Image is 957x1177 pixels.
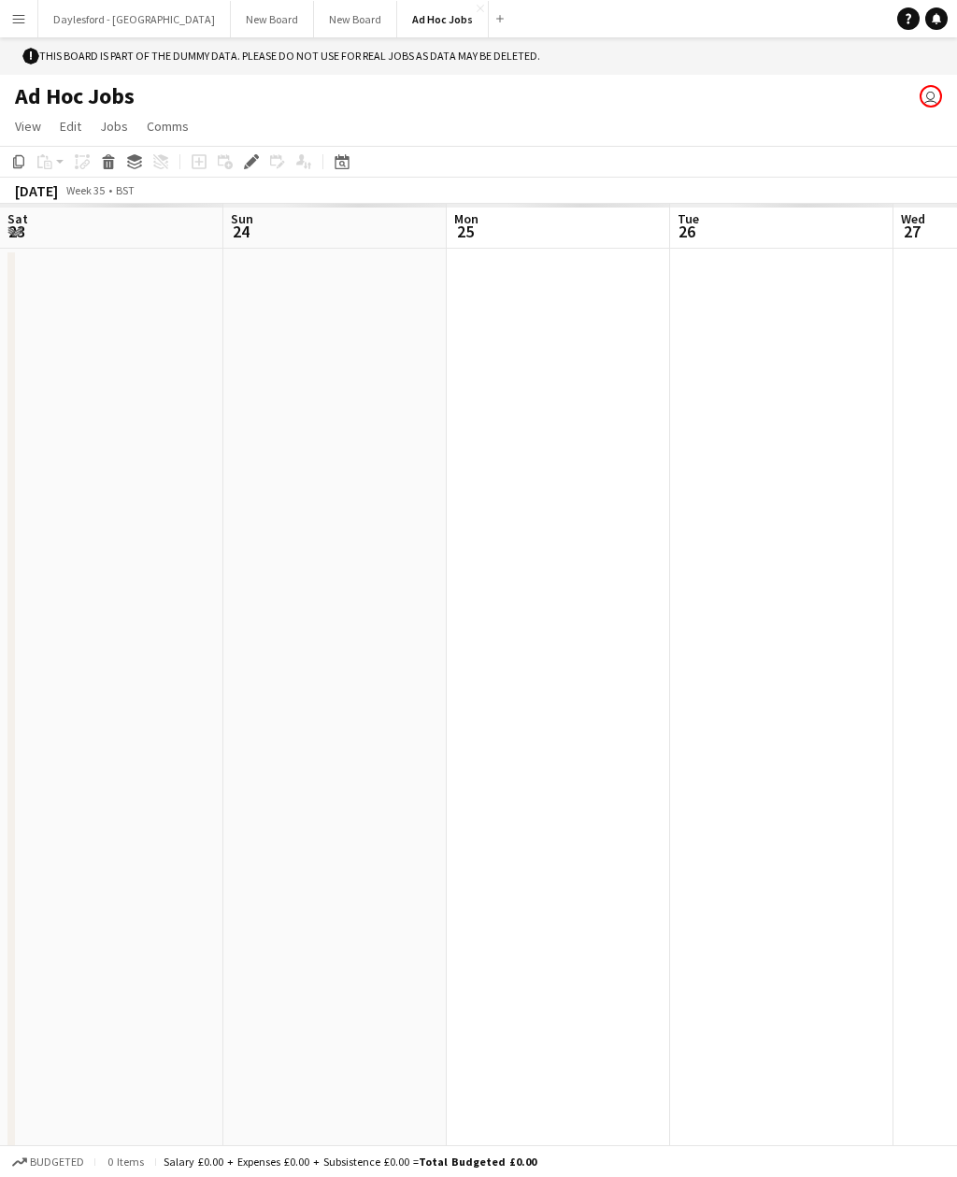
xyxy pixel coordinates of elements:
span: Total Budgeted £0.00 [419,1155,536,1169]
button: Budgeted [9,1152,87,1172]
span: Week 35 [62,183,108,197]
button: New Board [231,1,314,37]
span: Wed [901,210,925,227]
span: View [15,118,41,135]
app-user-avatar: Nathan Kee Wong [920,85,942,108]
div: BST [116,183,135,197]
div: Salary £0.00 + Expenses £0.00 + Subsistence £0.00 = [164,1155,536,1169]
span: 24 [228,221,253,242]
span: Sat [7,210,28,227]
button: Ad Hoc Jobs [397,1,489,37]
span: ! [22,48,39,65]
span: 25 [451,221,478,242]
span: Comms [147,118,189,135]
a: Edit [52,114,89,138]
a: Comms [139,114,196,138]
span: 23 [5,221,28,242]
h1: Ad Hoc Jobs [15,82,135,110]
span: 0 items [103,1155,148,1169]
span: 26 [675,221,699,242]
span: Tue [678,210,699,227]
button: Daylesford - [GEOGRAPHIC_DATA] [38,1,231,37]
span: 27 [898,221,925,242]
span: Jobs [100,118,128,135]
div: [DATE] [15,181,58,200]
a: View [7,114,49,138]
span: Budgeted [30,1155,84,1169]
button: New Board [314,1,397,37]
span: Edit [60,118,81,135]
span: Sun [231,210,253,227]
a: Jobs [93,114,136,138]
span: Mon [454,210,478,227]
